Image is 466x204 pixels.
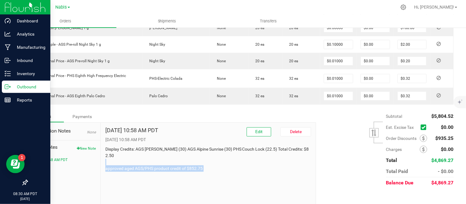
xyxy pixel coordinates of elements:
span: Edit [255,129,263,134]
span: Hi, [PERSON_NAME]! [414,5,454,10]
span: $0.00 [441,146,454,152]
span: Reject Inventory [434,25,443,29]
input: 0 [324,92,353,100]
span: $935.25 [436,135,454,141]
a: Shipments [116,15,218,28]
inline-svg: Inbound [5,57,11,64]
h4: [DATE] 10:58 AM PDT [105,127,158,133]
span: Order Discounts [386,136,420,141]
span: 20 ea [286,59,298,63]
span: Reject Inventory [434,76,443,80]
span: Orders [51,18,80,24]
p: Reports [11,96,48,104]
inline-svg: Dashboard [5,18,11,24]
span: None [214,59,226,63]
span: Staff Sample - AGS Pre-roll Night Sky 1 g [31,42,101,47]
input: 0 [324,74,353,83]
a: Transfers [218,15,319,28]
inline-svg: Reports [5,97,11,103]
input: 0 [398,92,427,100]
span: 20 ea [286,26,298,30]
span: Promotional Price - AGS Pre-roll Night Sky 1 g [31,59,110,63]
span: 20 ea [252,42,264,47]
span: Est. Excise Tax [386,125,418,130]
inline-svg: Inventory [5,71,11,77]
span: $4,869.27 [432,157,454,163]
div: Manage settings [400,4,407,10]
span: Nabis [56,5,67,10]
inline-svg: Manufacturing [5,44,11,50]
span: None [214,42,226,47]
p: Outbound [11,83,48,90]
p: 08:30 AM PDT [3,191,48,197]
button: New Note [77,146,96,151]
span: 32 ea [286,94,298,98]
input: 0 [361,74,390,83]
p: Display Credits: AGS [PERSON_NAME] (30) AGS Alpine Sunrise (30) PHS Couch Lock (22.5) Total Credi... [105,146,311,172]
inline-svg: Outbound [5,84,11,90]
span: Transfers [252,18,285,24]
span: 20 ea [286,42,298,47]
span: $5,804.52 [432,113,454,119]
a: Orders [15,15,116,28]
span: Promotional Price - PHS Eighth High Frequency Electric Colada [31,74,126,83]
p: Analytics [11,30,48,38]
iframe: Resource center unread badge [18,154,25,161]
span: Palo Cedro [146,94,168,98]
span: None [214,76,226,81]
span: Night Sky [146,59,165,63]
input: 0 [398,74,427,83]
span: None [214,26,226,30]
div: Payments [64,111,101,122]
span: 20 ea [252,26,264,30]
span: Calculate excise tax [421,123,429,131]
iframe: Resource center [6,155,25,173]
p: [DATE] 10:58 AM PDT [105,137,311,143]
span: 32 ea [252,94,264,98]
span: Promotional Price - AGS Eighth Palo Cedro [31,94,105,98]
span: Reject Inventory [434,94,443,97]
input: 0 [361,57,390,65]
span: Total Paid [386,168,408,174]
input: 0 [324,57,353,65]
span: PHS-Electric Colada [146,76,182,81]
span: Delete [290,129,302,134]
button: Edit [247,127,271,137]
span: 32 ea [286,76,298,81]
input: 0 [398,40,427,49]
p: Manufacturing [11,44,48,51]
span: None [87,130,96,134]
input: 0 [324,40,353,49]
span: - $0.00 [438,168,454,174]
span: Order Notes [32,144,96,151]
p: Inventory [11,70,48,77]
input: 0 [398,57,427,65]
inline-svg: Analytics [5,31,11,37]
span: Total [386,157,397,163]
span: Charges [386,147,420,152]
span: Balance Due [386,180,414,186]
span: Reject Inventory [434,59,443,62]
p: Inbound [11,57,48,64]
span: Destination Notes [32,127,96,135]
button: Delete [280,127,311,137]
span: Reject Inventory [434,42,443,46]
span: Night Sky [146,42,165,47]
span: AGS Pre-roll [PERSON_NAME] 1 g [31,26,89,30]
span: 20 ea [252,59,264,63]
p: [DATE] [3,197,48,201]
span: $0.00 [441,124,454,130]
span: None [214,94,226,98]
span: Subtotal [386,114,402,119]
span: Shipments [150,18,185,24]
span: $4,869.27 [432,180,454,186]
span: [PERSON_NAME] [146,26,177,30]
input: 0 [361,40,390,49]
p: Dashboard [11,17,48,25]
span: 32 ea [252,76,264,81]
input: 0 [361,92,390,100]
